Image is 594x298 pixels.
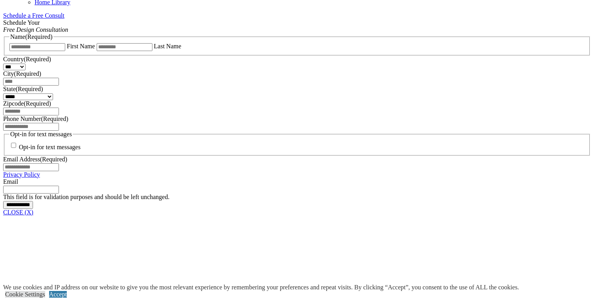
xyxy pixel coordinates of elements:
a: Accept [49,291,67,298]
label: Email Address [3,156,67,163]
em: Free Design Consultation [3,26,68,33]
label: Opt-in for text messages [19,144,81,151]
a: Cookie Settings [5,291,45,298]
label: First Name [67,43,95,49]
span: (Required) [14,70,41,77]
span: (Required) [16,86,43,92]
legend: Name [9,33,53,40]
label: Country [3,56,51,62]
span: (Required) [41,115,68,122]
legend: Opt-in for text messages [9,131,73,138]
span: (Required) [24,56,51,62]
div: This field is for validation purposes and should be left unchanged. [3,194,591,201]
label: State [3,86,43,92]
div: We use cookies and IP address on our website to give you the most relevant experience by remember... [3,284,519,291]
a: CLOSE (X) [3,209,33,216]
span: (Required) [40,156,67,163]
span: Schedule Your [3,19,68,33]
span: (Required) [25,33,52,40]
label: Phone Number [3,115,68,122]
a: Schedule a Free Consult (opens a dropdown menu) [3,12,64,19]
label: Zipcode [3,100,51,107]
label: Last Name [154,43,181,49]
span: (Required) [24,100,51,107]
label: Email [3,178,18,185]
a: Privacy Policy [3,171,40,178]
label: City [3,70,41,77]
